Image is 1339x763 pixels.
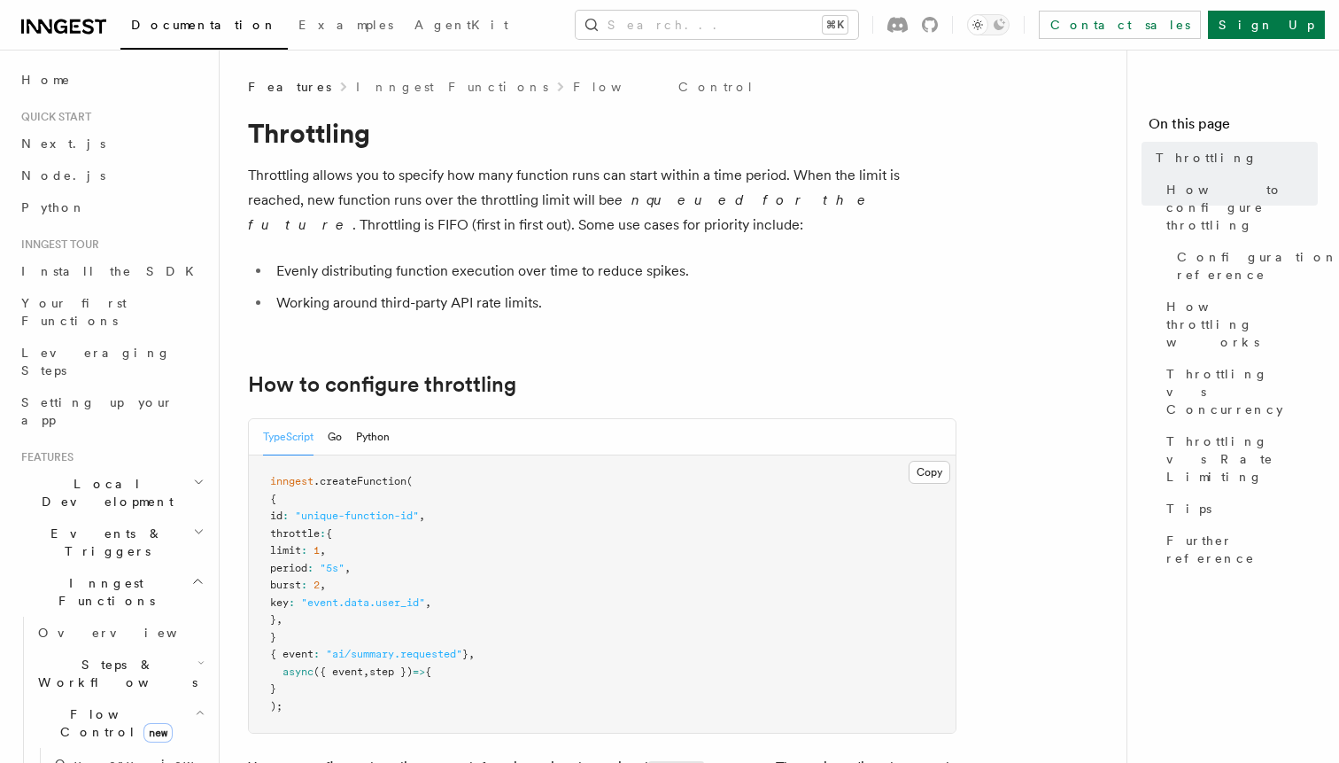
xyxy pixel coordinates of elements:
button: Local Development [14,468,208,518]
span: ( [406,475,413,487]
span: ); [270,700,283,712]
button: Events & Triggers [14,518,208,567]
span: Inngest tour [14,237,99,252]
a: Examples [288,5,404,48]
h1: Throttling [248,117,956,149]
span: Events & Triggers [14,525,193,560]
a: How throttling works [1159,291,1318,358]
button: TypeScript [263,419,313,455]
span: { event [270,648,313,660]
span: Home [21,71,71,89]
span: : [307,562,313,574]
span: Install the SDK [21,264,205,278]
span: , [320,579,326,591]
a: Install the SDK [14,255,208,287]
a: How to configure throttling [1159,174,1318,241]
span: , [425,596,431,609]
span: async [283,666,313,678]
button: Copy [909,461,950,484]
span: Quick start [14,110,91,124]
a: Overview [31,617,208,649]
span: Node.js [21,168,105,183]
span: : [289,596,295,609]
a: Throttling vs Rate Limiting [1159,425,1318,493]
span: ({ event [313,666,363,678]
span: : [313,648,320,660]
a: Node.js [14,160,208,191]
span: { [425,666,431,678]
span: Python [21,200,86,214]
span: period [270,562,307,574]
span: How throttling works [1166,298,1318,351]
a: Next.js [14,128,208,160]
button: Flow Controlnew [31,698,208,748]
span: Throttling vs Rate Limiting [1166,432,1318,486]
span: { [326,527,332,540]
span: , [276,613,283,626]
a: Inngest Functions [356,78,548,96]
span: limit [270,544,301,557]
span: burst [270,579,301,591]
span: , [320,544,326,557]
span: "event.data.user_id" [301,596,425,609]
span: : [283,510,289,522]
span: Leveraging Steps [21,346,171,378]
li: Working around third-party API rate limits. [271,291,956,315]
span: Documentation [131,18,277,32]
span: , [468,648,475,660]
button: Inngest Functions [14,567,208,617]
span: Tips [1166,500,1211,518]
a: Tips [1159,493,1318,525]
button: Python [356,419,390,455]
a: Sign Up [1208,11,1325,39]
a: Flow Control [573,78,755,96]
span: Steps & Workflows [31,656,197,691]
button: Toggle dark mode [967,14,1010,35]
span: new [143,723,173,743]
span: Your first Functions [21,296,127,328]
a: Your first Functions [14,287,208,337]
span: Overview [38,626,221,640]
span: How to configure throttling [1166,181,1318,234]
span: 1 [313,544,320,557]
span: 2 [313,579,320,591]
span: Features [14,450,74,464]
span: } [270,682,276,695]
a: Python [14,191,208,223]
a: How to configure throttling [248,372,516,397]
span: "5s" [320,562,344,574]
span: key [270,596,289,609]
span: Flow Control [31,705,195,741]
span: : [301,579,307,591]
span: AgentKit [414,18,508,32]
a: Setting up your app [14,386,208,436]
li: Evenly distributing function execution over time to reduce spikes. [271,259,956,284]
span: Throttling [1156,149,1258,167]
span: Inngest Functions [14,574,191,610]
span: "unique-function-id" [295,510,419,522]
button: Go [328,419,342,455]
span: .createFunction [313,475,406,487]
span: , [419,510,425,522]
span: , [363,666,369,678]
a: Throttling vs Concurrency [1159,358,1318,425]
a: Home [14,64,208,96]
span: } [270,631,276,643]
span: } [270,613,276,626]
span: , [344,562,351,574]
span: Setting up your app [21,395,174,427]
a: Throttling [1149,142,1318,174]
a: Contact sales [1039,11,1201,39]
span: Throttling vs Concurrency [1166,365,1318,418]
span: => [413,666,425,678]
p: Throttling allows you to specify how many function runs can start within a time period. When the ... [248,163,956,237]
button: Steps & Workflows [31,649,208,698]
span: Local Development [14,475,193,510]
span: Features [248,78,331,96]
span: : [320,527,326,540]
span: } [462,648,468,660]
span: Examples [298,18,393,32]
span: "ai/summary.requested" [326,648,462,660]
a: Documentation [120,5,288,50]
a: Configuration reference [1170,241,1318,291]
